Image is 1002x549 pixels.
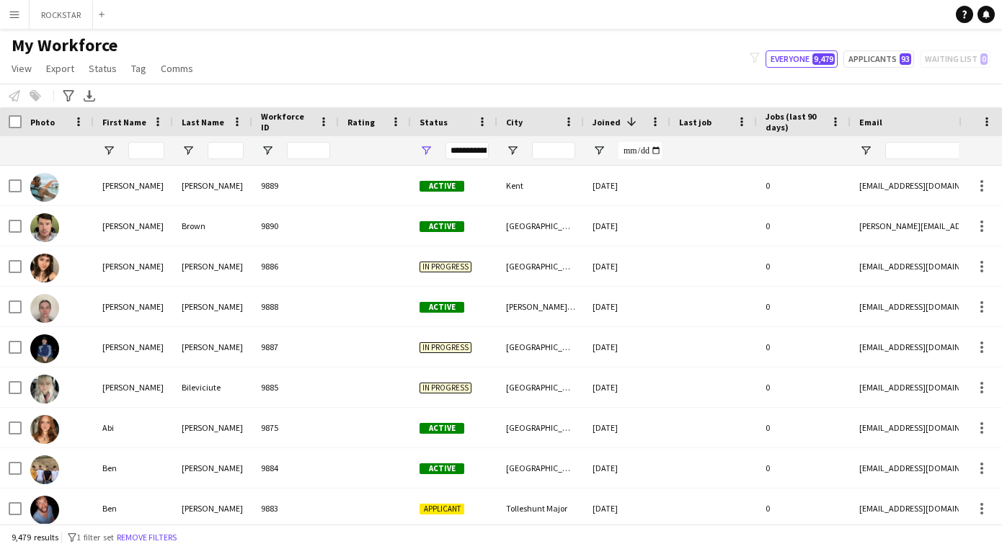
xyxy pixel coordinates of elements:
div: [PERSON_NAME] [94,287,173,326]
input: City Filter Input [532,142,575,159]
a: Status [83,59,123,78]
span: Photo [30,117,55,128]
span: In progress [420,383,471,393]
div: [PERSON_NAME] [PERSON_NAME] [497,287,584,326]
div: [DATE] [584,287,670,326]
span: Active [420,463,464,474]
span: Active [420,221,464,232]
div: [GEOGRAPHIC_DATA] [497,327,584,367]
img: Isabel Browning [30,294,59,323]
span: Status [420,117,448,128]
div: [PERSON_NAME] [94,367,173,407]
span: Email [859,117,882,128]
div: [PERSON_NAME] [173,408,252,447]
div: 0 [757,327,851,367]
div: 0 [757,448,851,488]
div: [GEOGRAPHIC_DATA] [497,408,584,447]
div: [PERSON_NAME] [94,166,173,205]
button: Open Filter Menu [859,144,872,157]
div: [DATE] [584,327,670,367]
div: 9887 [252,327,339,367]
a: View [6,59,37,78]
div: 9884 [252,448,339,488]
div: [GEOGRAPHIC_DATA] [497,206,584,246]
div: [DATE] [584,206,670,246]
div: [GEOGRAPHIC_DATA] [497,448,584,488]
button: Applicants93 [843,50,914,68]
div: 9889 [252,166,339,205]
div: [DATE] [584,448,670,488]
div: Kent [497,166,584,205]
span: Last job [679,117,711,128]
div: 9888 [252,287,339,326]
img: Ben Gardiner [30,496,59,525]
div: Abi [94,408,173,447]
div: 0 [757,408,851,447]
span: View [12,62,32,75]
a: Export [40,59,80,78]
div: [PERSON_NAME] [94,327,173,367]
a: Tag [125,59,152,78]
div: 0 [757,287,851,326]
span: Comms [161,62,193,75]
div: 0 [757,206,851,246]
button: Open Filter Menu [261,144,274,157]
div: Ben [94,488,173,528]
button: Everyone9,479 [766,50,838,68]
div: 0 [757,367,851,407]
img: Adriana Figueroa [30,254,59,282]
input: Joined Filter Input [619,142,662,159]
span: Jobs (last 90 days) [766,111,825,133]
img: Diana Bileviciute [30,375,59,403]
div: [PERSON_NAME] [173,287,252,326]
span: Status [89,62,117,75]
div: [PERSON_NAME] [173,327,252,367]
div: 9885 [252,367,339,407]
button: ROCKSTAR [30,1,93,29]
div: [DATE] [584,367,670,407]
span: Tag [131,62,146,75]
span: Rating [347,117,375,128]
div: [DATE] [584,246,670,286]
img: John Brown [30,213,59,242]
img: connor billingsley [30,173,59,202]
app-action-btn: Advanced filters [60,87,77,104]
div: [PERSON_NAME] [94,246,173,286]
div: 9875 [252,408,339,447]
div: [DATE] [584,166,670,205]
div: Tolleshunt Major [497,488,584,528]
span: In progress [420,342,471,353]
div: Ben [94,448,173,488]
div: [PERSON_NAME] [94,206,173,246]
app-action-btn: Export XLSX [81,87,98,104]
div: 0 [757,166,851,205]
div: Brown [173,206,252,246]
div: 0 [757,246,851,286]
button: Open Filter Menu [593,144,606,157]
div: [PERSON_NAME] [173,488,252,528]
button: Open Filter Menu [182,144,195,157]
span: My Workforce [12,35,118,56]
button: Open Filter Menu [506,144,519,157]
div: [GEOGRAPHIC_DATA] [497,367,584,407]
div: Bileviciute [173,367,252,407]
div: [GEOGRAPHIC_DATA] [497,246,584,286]
div: [DATE] [584,488,670,528]
a: Comms [155,59,199,78]
span: Active [420,181,464,192]
span: 93 [900,53,911,65]
span: Active [420,302,464,313]
div: 0 [757,488,851,528]
span: 9,479 [812,53,835,65]
input: First Name Filter Input [128,142,164,159]
span: First Name [102,117,146,128]
span: 1 filter set [76,532,114,543]
div: [PERSON_NAME] [173,166,252,205]
img: Ben Allen [30,455,59,484]
span: In progress [420,262,471,272]
div: 9890 [252,206,339,246]
span: Applicant [420,504,464,514]
div: [DATE] [584,408,670,447]
div: [PERSON_NAME] [173,246,252,286]
input: Last Name Filter Input [208,142,244,159]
